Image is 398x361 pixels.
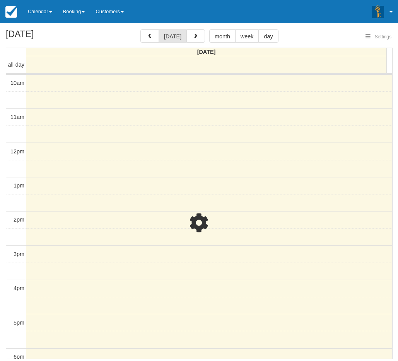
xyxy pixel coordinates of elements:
[14,320,24,326] span: 5pm
[10,114,24,120] span: 11am
[14,285,24,291] span: 4pm
[375,34,391,40] span: Settings
[5,6,17,18] img: checkfront-main-nav-mini-logo.png
[10,80,24,86] span: 10am
[372,5,384,18] img: A3
[159,29,187,43] button: [DATE]
[258,29,278,43] button: day
[361,31,396,43] button: Settings
[14,182,24,189] span: 1pm
[8,62,24,68] span: all-day
[209,29,236,43] button: month
[6,29,104,44] h2: [DATE]
[14,217,24,223] span: 2pm
[14,354,24,360] span: 6pm
[14,251,24,257] span: 3pm
[197,49,216,55] span: [DATE]
[235,29,259,43] button: week
[10,148,24,155] span: 12pm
